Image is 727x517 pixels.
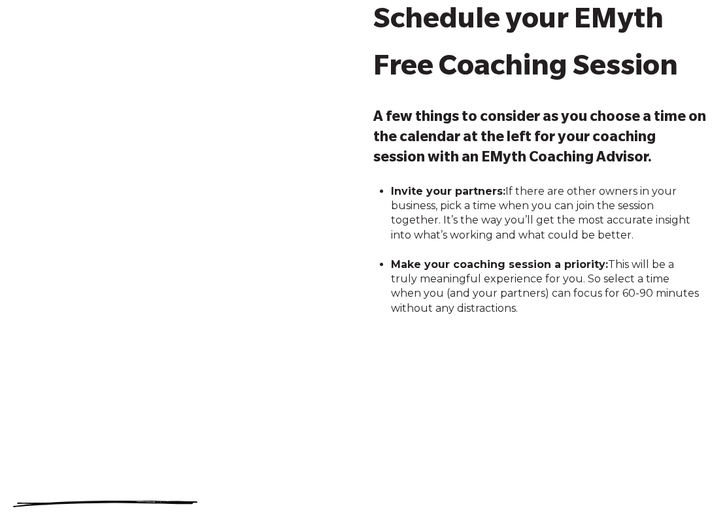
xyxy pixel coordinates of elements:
[662,454,727,517] iframe: Chat Widget
[373,109,707,171] h3: A few things to consider as you choose a time on the calendar at the left for your coaching sessi...
[13,501,197,508] img: underline.svg
[391,259,608,271] strong: Make your coaching session a priority:
[391,258,700,317] li: This will be a truly meaningful experience for you. So select a time when you (and your partners)...
[391,185,700,244] li: If there are other owners in your business, pick a time when you can join the session together. I...
[373,8,678,86] strong: Schedule your EMyth Free Coaching Session
[391,186,505,198] strong: Invite your partners:
[20,17,354,475] iframe: Select a Date & Time - Calendly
